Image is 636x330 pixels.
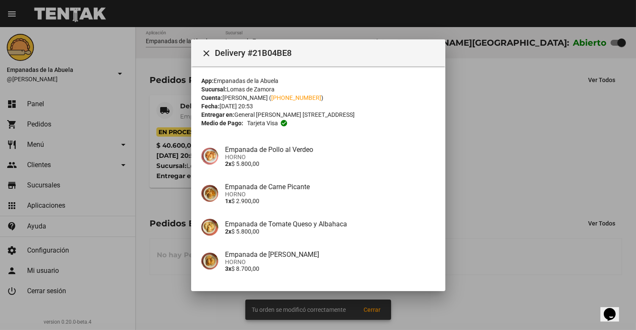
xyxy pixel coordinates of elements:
[201,94,222,101] strong: Cuenta:
[600,296,628,322] iframe: chat widget
[225,182,435,190] h4: Empanada de Carne Picante
[201,253,218,269] img: f753fea7-0f09-41b3-9a9e-ddb84fc3b359.jpg
[225,228,231,234] b: 2x
[225,265,435,272] p: $ 8.700,00
[201,185,218,202] img: 244b8d39-ba06-4741-92c7-e12f1b13dfde.jpg
[225,145,435,153] h4: Empanada de Pollo al Verdeo
[201,48,211,58] mat-icon: Cerrar
[225,190,435,197] span: HORNO
[201,77,435,85] div: Empanadas de la Abuela
[215,46,439,60] span: Delivery #21B04BE8
[201,148,218,165] img: b535b57a-eb23-4682-a080-b8c53aa6123f.jpg
[201,85,435,93] div: Lomas de Zamora
[201,111,234,118] strong: Entregar en:
[201,110,435,119] div: General [PERSON_NAME] [STREET_ADDRESS]
[201,103,219,110] strong: Fecha:
[201,86,227,93] strong: Sucursal:
[201,219,218,236] img: b2392df3-fa09-40df-9618-7e8db6da82b5.jpg
[225,160,435,167] p: $ 5.800,00
[225,220,435,228] h4: Empanada de Tomate Queso y Albahaca
[198,44,215,61] button: Cerrar
[225,197,435,204] p: $ 2.900,00
[201,102,435,110] div: [DATE] 20:53
[225,265,231,272] b: 3x
[225,258,435,265] span: HORNO
[201,119,243,127] strong: Medio de Pago:
[225,228,435,234] p: $ 5.800,00
[201,77,214,84] strong: App:
[225,197,231,204] b: 1x
[225,250,435,258] h4: Empanada de [PERSON_NAME]
[280,119,287,127] mat-icon: check_circle
[225,160,231,167] b: 2x
[225,153,435,160] span: HORNO
[247,119,278,127] span: Tarjeta visa
[201,93,435,102] div: [PERSON_NAME] ( )
[271,94,321,101] a: [PHONE_NUMBER]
